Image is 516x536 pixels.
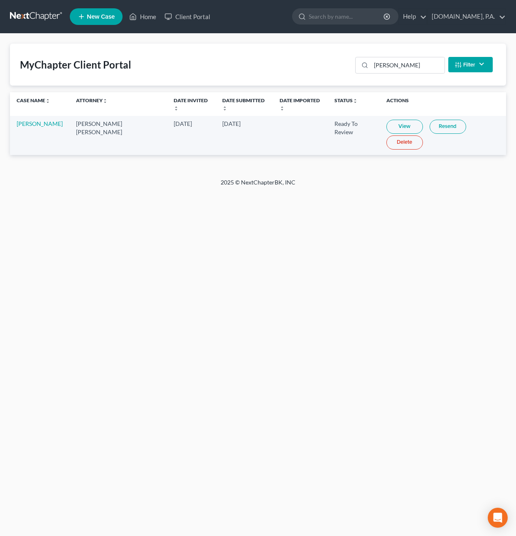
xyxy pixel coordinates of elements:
a: [PERSON_NAME] [17,120,63,127]
span: [DATE] [174,120,192,127]
a: Client Portal [160,9,214,24]
a: Date Invitedunfold_more [174,97,208,111]
a: Case Nameunfold_more [17,97,50,103]
input: Search by name... [309,9,385,24]
a: Date Submittedunfold_more [222,97,265,111]
a: Delete [386,135,423,150]
th: Actions [380,92,506,116]
td: Ready To Review [328,116,380,155]
i: unfold_more [174,106,179,111]
div: 2025 © NextChapterBK, INC [21,178,495,193]
button: Filter [448,57,493,72]
a: Home [125,9,160,24]
input: Search... [371,57,445,73]
a: Resend [430,120,466,134]
td: [PERSON_NAME] [PERSON_NAME] [69,116,167,155]
a: Date Importedunfold_more [280,97,320,111]
div: MyChapter Client Portal [20,58,131,71]
i: unfold_more [280,106,285,111]
div: Open Intercom Messenger [488,508,508,528]
a: Help [399,9,427,24]
i: unfold_more [353,98,358,103]
a: Statusunfold_more [334,97,358,103]
i: unfold_more [45,98,50,103]
i: unfold_more [103,98,108,103]
i: unfold_more [222,106,227,111]
a: View [386,120,423,134]
a: Attorneyunfold_more [76,97,108,103]
span: New Case [87,14,115,20]
a: [DOMAIN_NAME], P.A. [428,9,506,24]
span: [DATE] [222,120,241,127]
